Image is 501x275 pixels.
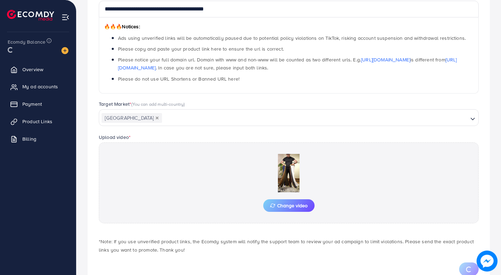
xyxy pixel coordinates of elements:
[104,23,140,30] span: Notices:
[5,114,71,128] a: Product Links
[22,83,58,90] span: My ad accounts
[22,118,52,125] span: Product Links
[254,154,324,192] img: Preview Image
[22,66,43,73] span: Overview
[61,13,69,21] img: menu
[22,101,42,107] span: Payment
[118,35,466,42] span: Ads using unverified links will be automatically paused due to potential policy violations on Tik...
[99,237,479,254] p: *Note: If you use unverified product links, the Ecomdy system will notify the support team to rev...
[163,113,467,124] input: Search for option
[270,203,308,208] span: Change video
[5,132,71,146] a: Billing
[104,23,122,30] span: 🔥🔥🔥
[118,56,457,71] span: Please notice your full domain url. Domain with www and non-www will be counted as two different ...
[361,56,410,63] a: [URL][DOMAIN_NAME]
[7,10,54,21] img: logo
[99,101,185,107] label: Target Market
[5,80,71,94] a: My ad accounts
[61,47,68,54] img: image
[118,45,284,52] span: Please copy and paste your product link here to ensure the url is correct.
[263,199,315,212] button: Change video
[131,101,185,107] span: (You can add multi-country)
[8,38,45,45] span: Ecomdy Balance
[22,135,36,142] span: Billing
[99,134,131,141] label: Upload video
[118,75,240,82] span: Please do not use URL Shortens or Banned URL here!
[477,251,498,272] img: image
[5,97,71,111] a: Payment
[155,116,159,120] button: Deselect Pakistan
[102,113,162,123] span: [GEOGRAPHIC_DATA]
[99,109,479,126] div: Search for option
[5,62,71,76] a: Overview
